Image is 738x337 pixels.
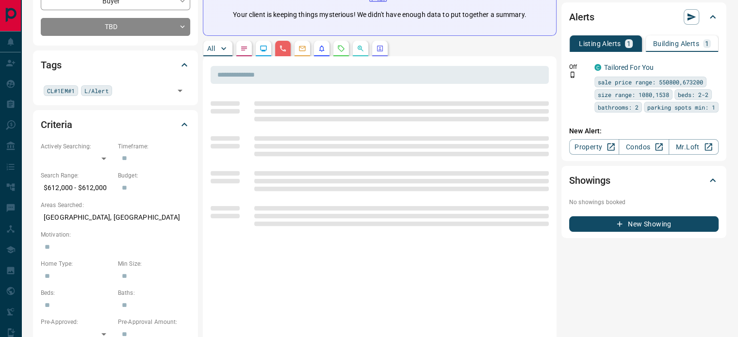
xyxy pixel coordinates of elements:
span: beds: 2-2 [678,90,708,99]
a: Property [569,139,619,155]
p: Listing Alerts [579,40,621,47]
h2: Tags [41,57,61,73]
p: 1 [705,40,709,47]
p: Pre-Approval Amount: [118,318,190,326]
svg: Calls [279,45,287,52]
a: Tailored For You [604,64,654,71]
p: 1 [627,40,631,47]
div: condos.ca [594,64,601,71]
p: Baths: [118,289,190,297]
a: Condos [619,139,669,155]
span: L/Alert [84,86,109,96]
svg: Notes [240,45,248,52]
p: Home Type: [41,259,113,268]
p: Search Range: [41,171,113,180]
div: TBD [41,18,190,36]
div: Tags [41,53,190,77]
p: Motivation: [41,230,190,239]
svg: Push Notification Only [569,71,576,78]
h2: Criteria [41,117,72,132]
svg: Emails [298,45,306,52]
span: bathrooms: 2 [598,102,639,112]
svg: Requests [337,45,345,52]
p: No showings booked [569,198,719,207]
button: New Showing [569,216,719,232]
p: New Alert: [569,126,719,136]
p: Beds: [41,289,113,297]
svg: Opportunities [357,45,364,52]
div: Showings [569,169,719,192]
p: Timeframe: [118,142,190,151]
div: Criteria [41,113,190,136]
p: Areas Searched: [41,201,190,209]
span: size range: 1080,1538 [598,90,669,99]
h2: Alerts [569,9,594,25]
svg: Listing Alerts [318,45,326,52]
p: Budget: [118,171,190,180]
svg: Agent Actions [376,45,384,52]
p: Pre-Approved: [41,318,113,326]
p: Building Alerts [653,40,699,47]
div: Alerts [569,5,719,29]
p: Min Size: [118,259,190,268]
p: All [207,45,215,52]
span: parking spots min: 1 [647,102,715,112]
p: Off [569,63,589,71]
a: Mr.Loft [669,139,719,155]
p: $612,000 - $612,000 [41,180,113,196]
svg: Lead Browsing Activity [260,45,267,52]
span: CL#1EM#1 [47,86,75,96]
p: Actively Searching: [41,142,113,151]
p: [GEOGRAPHIC_DATA], [GEOGRAPHIC_DATA] [41,209,190,225]
span: sale price range: 550800,673200 [598,77,703,87]
h2: Showings [569,173,610,188]
button: Open [173,84,187,97]
p: Your client is keeping things mysterious! We didn't have enough data to put together a summary. [233,10,526,20]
